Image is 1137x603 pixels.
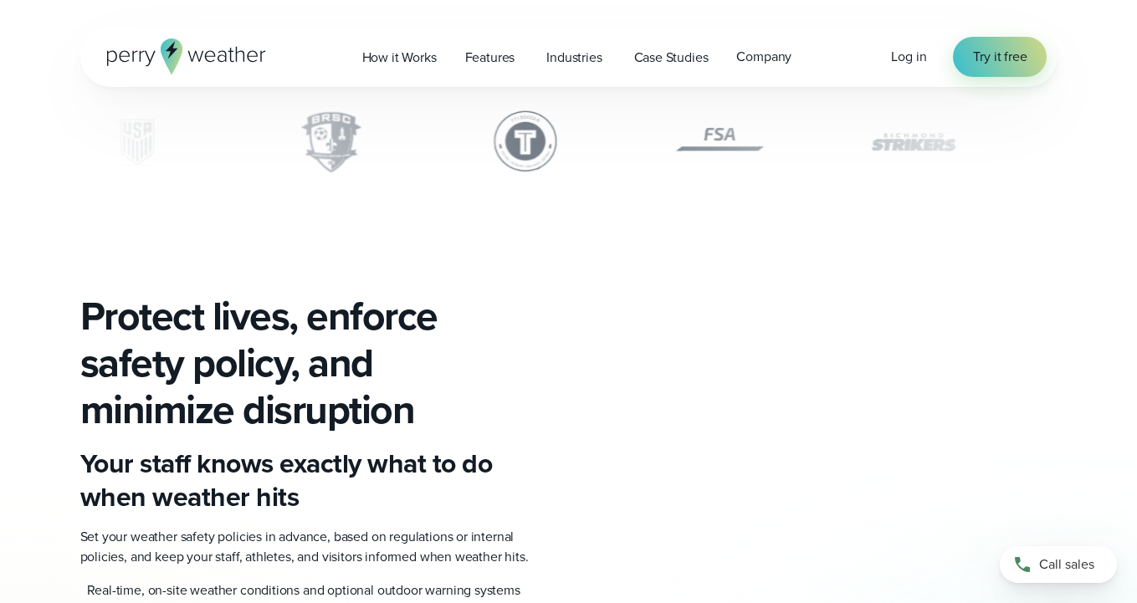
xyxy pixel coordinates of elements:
[891,47,926,67] a: Log in
[634,48,709,68] span: Case Studies
[663,100,776,184] div: 4 of 6
[274,100,388,184] div: 2 of 6
[80,293,556,433] h2: Protect lives, enforce safety policy, and minimize disruption
[1000,546,1117,583] a: Call sales
[620,40,723,74] a: Case Studies
[80,100,1058,192] div: slideshow
[465,48,515,68] span: Features
[663,100,776,184] img: Fairfield Sports Association
[348,40,451,74] a: How it Works
[469,100,582,184] img: TTi Soccer
[857,100,971,184] div: 5 of 6
[274,100,388,184] img: Baton-Rouge-Soccer.svg
[80,100,195,184] img: US-soccer.svg
[87,580,520,600] p: Real-time, on-site weather conditions and optional outdoor warning systems
[973,47,1027,67] span: Try it free
[80,527,529,566] span: Set your weather safety policies in advance, based on regulations or internal policies, and keep ...
[469,100,582,184] div: 3 of 6
[362,48,437,68] span: How it Works
[891,47,926,66] span: Log in
[1039,554,1094,575] span: Call sales
[546,48,602,68] span: Industries
[953,37,1047,77] a: Try it free
[80,447,556,514] h3: Your staff knows exactly what to do when weather hits
[80,100,195,184] div: 1 of 6
[736,47,791,67] span: Company
[857,100,971,184] img: Richmond Strikers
